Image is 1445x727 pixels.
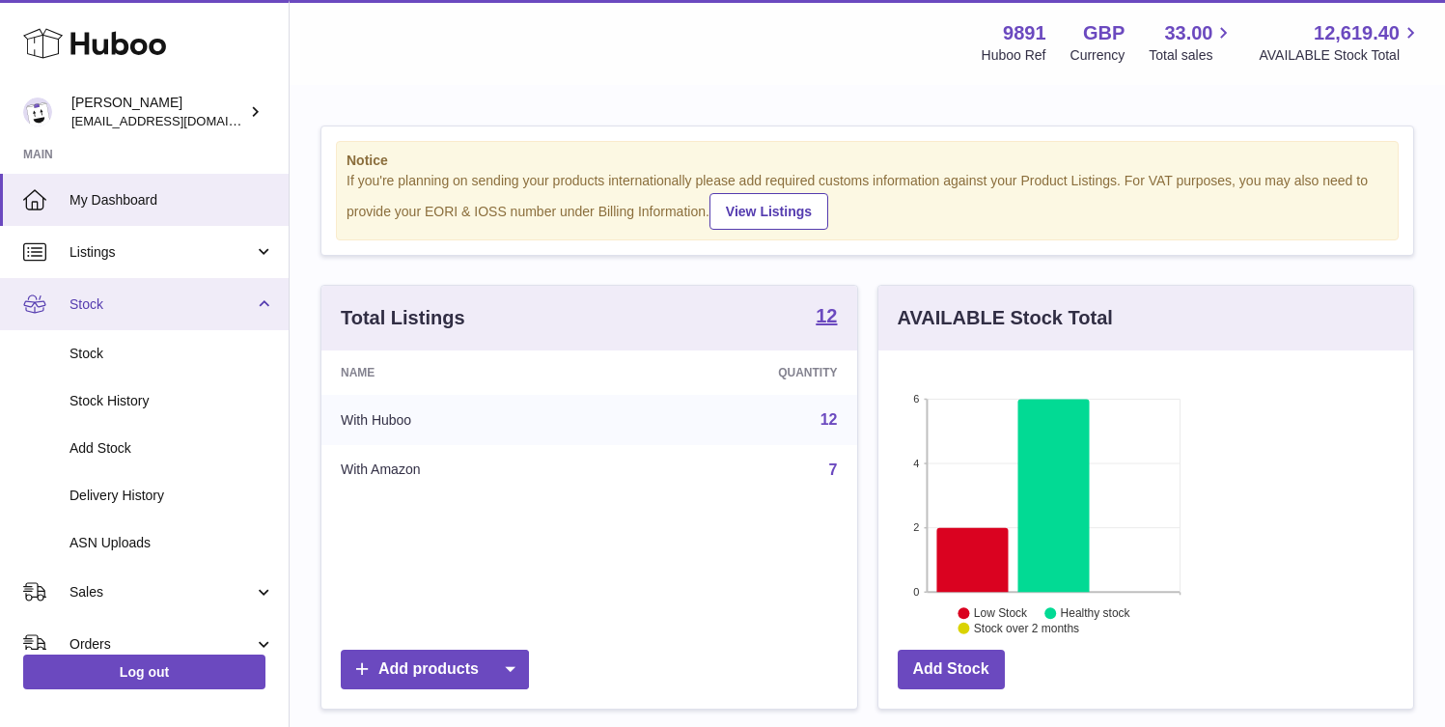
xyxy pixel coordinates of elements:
[347,172,1388,230] div: If you're planning on sending your products internationally please add required customs informati...
[1164,20,1212,46] span: 33.00
[820,411,838,428] a: 12
[23,98,52,126] img: ro@thebitterclub.co.uk
[71,113,284,128] span: [EMAIL_ADDRESS][DOMAIN_NAME]
[816,306,837,329] a: 12
[321,350,614,395] th: Name
[1259,20,1422,65] a: 12,619.40 AVAILABLE Stock Total
[913,521,919,533] text: 2
[1314,20,1400,46] span: 12,619.40
[69,392,274,410] span: Stock History
[1259,46,1422,65] span: AVAILABLE Stock Total
[829,461,838,478] a: 7
[1083,20,1125,46] strong: GBP
[69,439,274,458] span: Add Stock
[341,650,529,689] a: Add products
[1149,46,1235,65] span: Total sales
[321,445,614,495] td: With Amazon
[913,458,919,469] text: 4
[614,350,856,395] th: Quantity
[913,393,919,405] text: 6
[1060,606,1130,620] text: Healthy stock
[69,345,274,363] span: Stock
[973,622,1078,635] text: Stock over 2 months
[341,305,465,331] h3: Total Listings
[69,191,274,210] span: My Dashboard
[347,152,1388,170] strong: Notice
[1070,46,1125,65] div: Currency
[1149,20,1235,65] a: 33.00 Total sales
[69,243,254,262] span: Listings
[1003,20,1046,46] strong: 9891
[321,395,614,445] td: With Huboo
[898,305,1113,331] h3: AVAILABLE Stock Total
[23,655,265,689] a: Log out
[816,306,837,325] strong: 12
[69,534,274,552] span: ASN Uploads
[71,94,245,130] div: [PERSON_NAME]
[69,635,254,654] span: Orders
[898,650,1005,689] a: Add Stock
[913,586,919,598] text: 0
[709,193,828,230] a: View Listings
[982,46,1046,65] div: Huboo Ref
[973,606,1027,620] text: Low Stock
[69,295,254,314] span: Stock
[69,487,274,505] span: Delivery History
[69,583,254,601] span: Sales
